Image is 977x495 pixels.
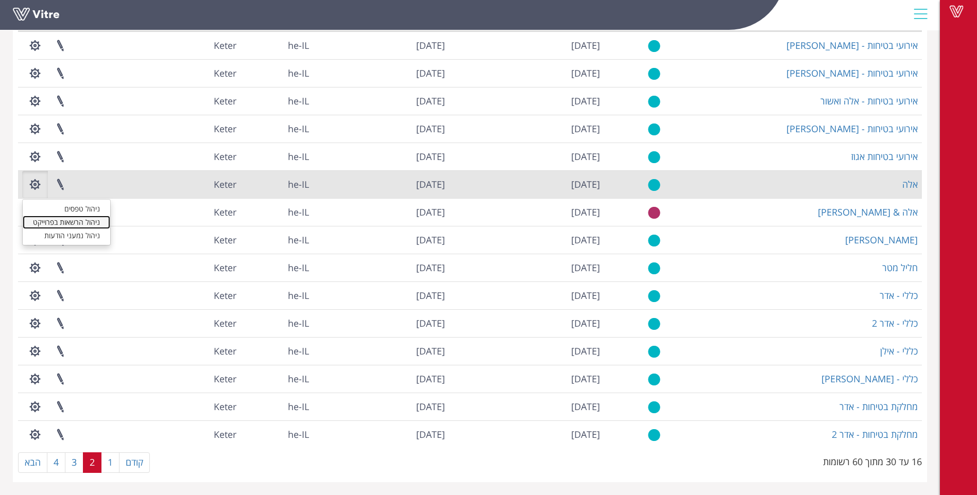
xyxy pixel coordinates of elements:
img: yes [648,123,660,136]
a: אירועי בטיחות - [PERSON_NAME] [786,122,918,135]
span: 218 [214,122,236,135]
td: [DATE] [449,254,604,281]
td: [DATE] [313,254,449,281]
td: he-IL [241,226,313,254]
a: אלה [902,178,918,190]
a: הבא [18,452,47,473]
a: אירועי בטיחות - אלה ואשור [820,95,918,107]
td: he-IL [241,143,313,170]
td: [DATE] [313,115,449,143]
a: 4 [47,452,65,473]
img: yes [648,345,660,358]
span: 218 [214,428,236,440]
a: אירועי בטיחות - [PERSON_NAME] [786,39,918,51]
span: 218 [214,261,236,274]
td: [DATE] [449,115,604,143]
td: he-IL [241,420,313,448]
span: 218 [214,234,236,246]
td: [DATE] [449,31,604,59]
td: he-IL [241,31,313,59]
a: אירועי בטיחות אגוז [851,150,918,163]
span: 218 [214,178,236,190]
td: [DATE] [313,420,449,448]
td: [DATE] [449,393,604,420]
td: [DATE] [449,337,604,365]
a: כללי - אילן [880,345,918,357]
td: [DATE] [313,281,449,309]
td: [DATE] [449,87,604,115]
a: אירועי בטיחות - [PERSON_NAME] [786,67,918,79]
td: he-IL [241,281,313,309]
a: קודם [119,452,150,473]
span: 218 [214,206,236,218]
td: [DATE] [313,198,449,226]
a: חליל מטר [882,261,918,274]
td: he-IL [241,115,313,143]
img: yes [648,401,660,414]
span: 218 [214,150,236,163]
td: [DATE] [449,226,604,254]
a: אלה & [PERSON_NAME] [818,206,918,218]
img: yes [648,429,660,441]
td: [DATE] [313,170,449,198]
img: yes [648,234,660,247]
span: 218 [214,345,236,357]
img: yes [648,373,660,386]
img: no [648,206,660,219]
img: yes [648,262,660,275]
img: yes [648,40,660,52]
img: yes [648,151,660,164]
td: he-IL [241,198,313,226]
span: 218 [214,400,236,413]
img: yes [648,290,660,303]
span: 218 [214,289,236,302]
a: כללי - אדר 2 [872,317,918,329]
td: [DATE] [449,170,604,198]
a: 3 [65,452,83,473]
a: 2 [83,452,101,473]
a: כללי - אדר [880,289,918,302]
a: ניהול טפסים [23,202,110,216]
span: 218 [214,39,236,51]
td: [DATE] [313,337,449,365]
td: he-IL [241,87,313,115]
img: yes [648,67,660,80]
td: he-IL [241,254,313,281]
td: [DATE] [313,393,449,420]
a: ניהול נמעני הודעות [23,229,110,242]
span: 218 [214,317,236,329]
a: ניהול הרשאות בפרוייקט [23,216,110,229]
a: [PERSON_NAME] [845,234,918,246]
span: 218 [214,95,236,107]
span: 218 [214,67,236,79]
td: [DATE] [313,59,449,87]
a: 1 [101,452,119,473]
td: he-IL [241,59,313,87]
td: he-IL [241,309,313,337]
td: he-IL [241,337,313,365]
a: מחלקת בטיחות - אדר [839,400,918,413]
span: 218 [214,373,236,385]
img: yes [648,179,660,191]
td: [DATE] [449,59,604,87]
div: 16 עד 30 מתוך 60 רשומות [823,451,922,469]
td: [DATE] [449,365,604,393]
td: [DATE] [449,420,604,448]
td: [DATE] [313,365,449,393]
td: he-IL [241,170,313,198]
td: [DATE] [313,87,449,115]
td: [DATE] [449,198,604,226]
img: yes [648,317,660,330]
td: he-IL [241,393,313,420]
td: [DATE] [449,281,604,309]
a: מחלקת בטיחות - אדר 2 [832,428,918,440]
td: [DATE] [313,31,449,59]
td: [DATE] [449,309,604,337]
td: [DATE] [313,143,449,170]
td: [DATE] [313,309,449,337]
td: [DATE] [449,143,604,170]
a: כללי - [PERSON_NAME] [821,373,918,385]
img: yes [648,95,660,108]
td: he-IL [241,365,313,393]
td: [DATE] [313,226,449,254]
